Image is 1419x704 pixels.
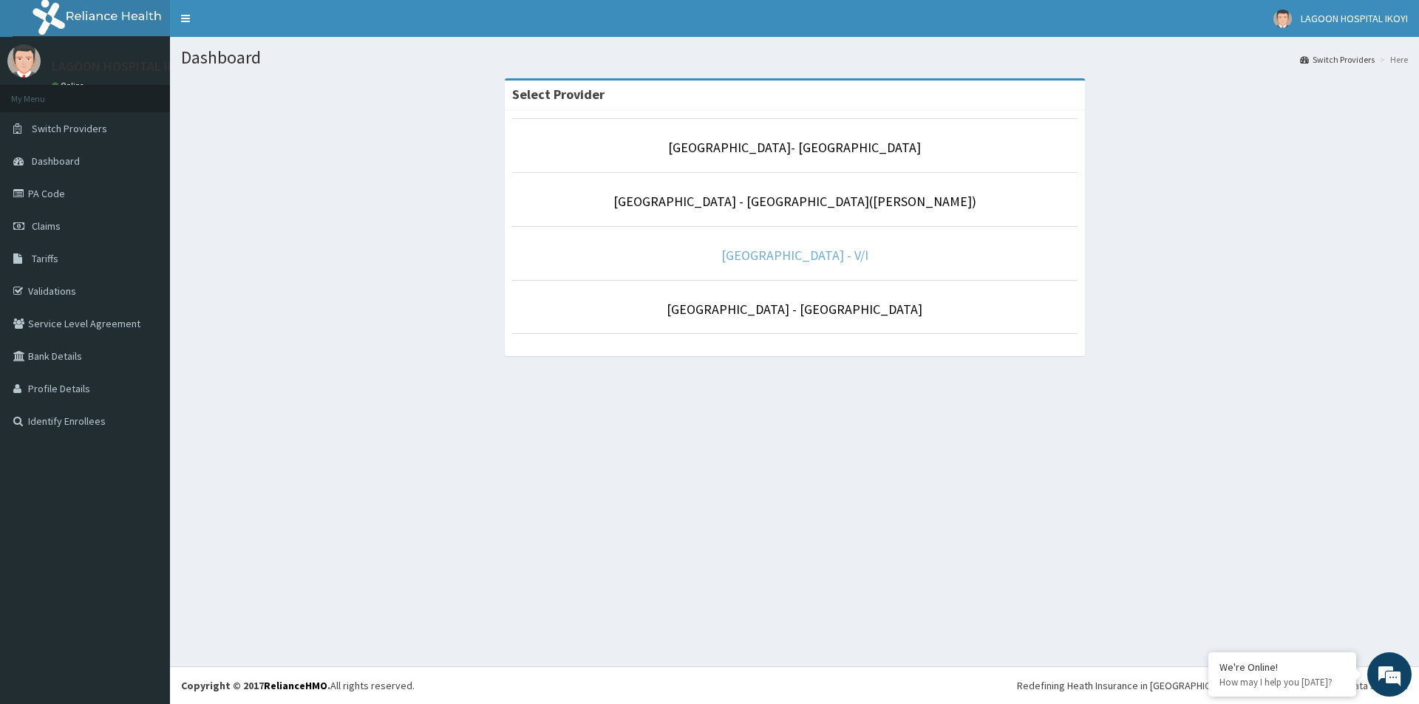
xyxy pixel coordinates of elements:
img: User Image [7,44,41,78]
a: Online [52,81,87,91]
li: Here [1376,53,1408,66]
span: Dashboard [32,154,80,168]
p: How may I help you today? [1219,676,1345,688]
span: LAGOON HOSPITAL IKOYI [1301,12,1408,25]
strong: Select Provider [512,86,605,103]
span: Claims [32,219,61,233]
a: Switch Providers [1300,53,1375,66]
div: Redefining Heath Insurance in [GEOGRAPHIC_DATA] using Telemedicine and Data Science! [1017,678,1408,693]
a: [GEOGRAPHIC_DATA] - V/I [721,247,868,264]
p: LAGOON HOSPITAL IKOYI [52,60,194,73]
footer: All rights reserved. [170,666,1419,704]
a: [GEOGRAPHIC_DATA]- [GEOGRAPHIC_DATA] [668,139,921,156]
div: We're Online! [1219,660,1345,674]
h1: Dashboard [181,48,1408,67]
span: Tariffs [32,252,58,265]
a: RelianceHMO [264,679,327,692]
strong: Copyright © 2017 . [181,679,330,692]
a: [GEOGRAPHIC_DATA] - [GEOGRAPHIC_DATA] [667,301,922,318]
span: Switch Providers [32,122,107,135]
img: User Image [1273,10,1292,28]
a: [GEOGRAPHIC_DATA] - [GEOGRAPHIC_DATA]([PERSON_NAME]) [613,193,976,210]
